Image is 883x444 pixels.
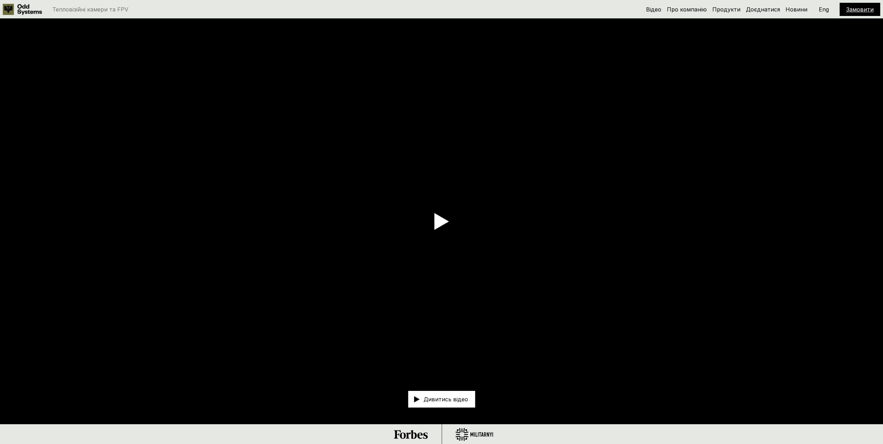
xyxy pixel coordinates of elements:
[712,6,740,13] a: Продукти
[52,7,128,12] p: Тепловізійні камери та FPV
[770,368,876,437] iframe: HelpCrunch
[786,6,807,13] a: Новини
[667,6,707,13] a: Про компанію
[646,6,661,13] a: Відео
[819,7,829,12] p: Eng
[746,6,780,13] a: Доєднатися
[846,6,874,13] a: Замовити
[424,396,468,402] p: Дивитись відео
